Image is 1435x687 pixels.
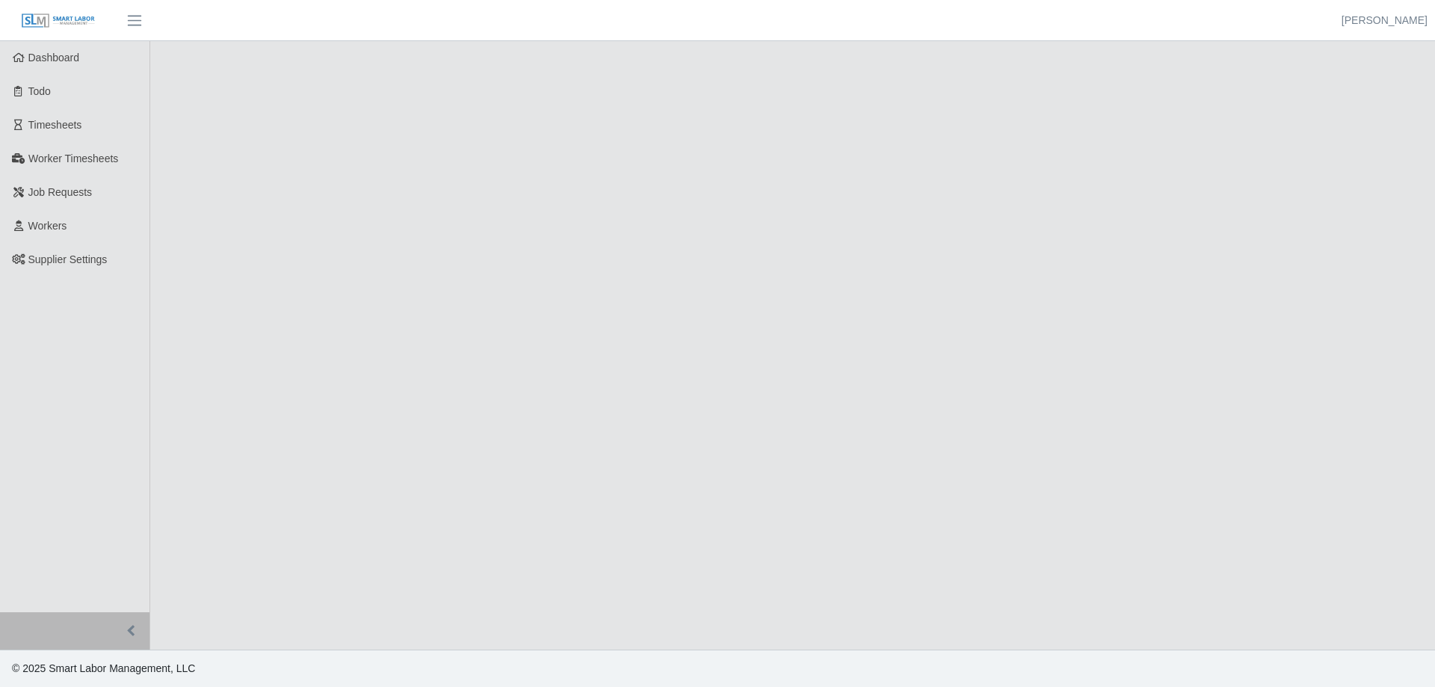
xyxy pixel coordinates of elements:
[28,253,108,265] span: Supplier Settings
[1342,13,1428,28] a: [PERSON_NAME]
[28,186,93,198] span: Job Requests
[21,13,96,29] img: SLM Logo
[28,52,80,64] span: Dashboard
[28,85,51,97] span: Todo
[28,153,118,164] span: Worker Timesheets
[12,662,195,674] span: © 2025 Smart Labor Management, LLC
[28,119,82,131] span: Timesheets
[28,220,67,232] span: Workers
